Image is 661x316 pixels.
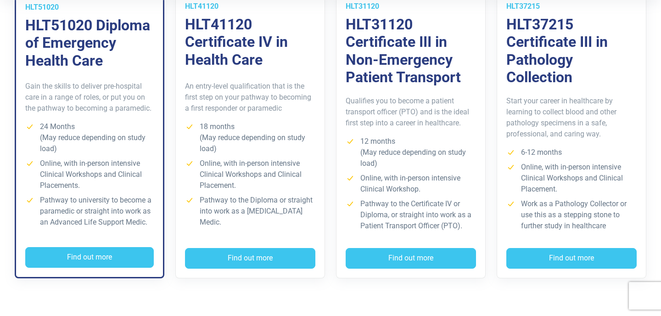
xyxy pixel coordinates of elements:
h3: HLT41120 Certificate IV in Health Care [185,16,315,68]
p: Start your career in healthcare by learning to collect blood and other pathology specimens in a s... [506,96,637,140]
button: Find out more [346,248,476,269]
p: An entry-level qualification that is the first step on your pathway to becoming a first responder... [185,81,315,114]
li: 6-12 months [506,147,637,158]
li: Online, with in-person intensive Clinical Workshop. [346,173,476,195]
li: Online, with in-person intensive Clinical Workshops and Clinical Placements. [25,158,154,191]
li: Online, with in-person intensive Clinical Workshops and Clinical Placement. [506,162,637,195]
li: Work as a Pathology Collector or use this as a stepping stone to further study in healthcare [506,198,637,231]
li: 12 months (May reduce depending on study load) [346,136,476,169]
p: Gain the skills to deliver pre-hospital care in a range of roles, or put you on the pathway to be... [25,81,154,114]
span: HLT51020 [25,3,59,11]
button: Find out more [506,248,637,269]
li: Online, with in-person intensive Clinical Workshops and Clinical Placement. [185,158,315,191]
li: 18 months (May reduce depending on study load) [185,121,315,154]
li: 24 Months (May reduce depending on study load) [25,121,154,154]
p: Qualifies you to become a patient transport officer (PTO) and is the ideal first step into a care... [346,96,476,129]
h3: HLT51020 Diploma of Emergency Health Care [25,17,154,69]
h3: HLT37215 Certificate III in Pathology Collection [506,16,637,86]
h3: HLT31120 Certificate III in Non-Emergency Patient Transport [346,16,476,86]
li: Pathway to the Diploma or straight into work as a [MEDICAL_DATA] Medic. [185,195,315,228]
span: HLT37215 [506,2,540,11]
li: Pathway to the Certificate IV or Diploma, or straight into work as a Patient Transport Officer (P... [346,198,476,231]
span: HLT41120 [185,2,218,11]
li: Pathway to university to become a paramedic or straight into work as an Advanced Life Support Medic. [25,195,154,228]
span: HLT31120 [346,2,379,11]
button: Find out more [25,247,154,268]
button: Find out more [185,248,315,269]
